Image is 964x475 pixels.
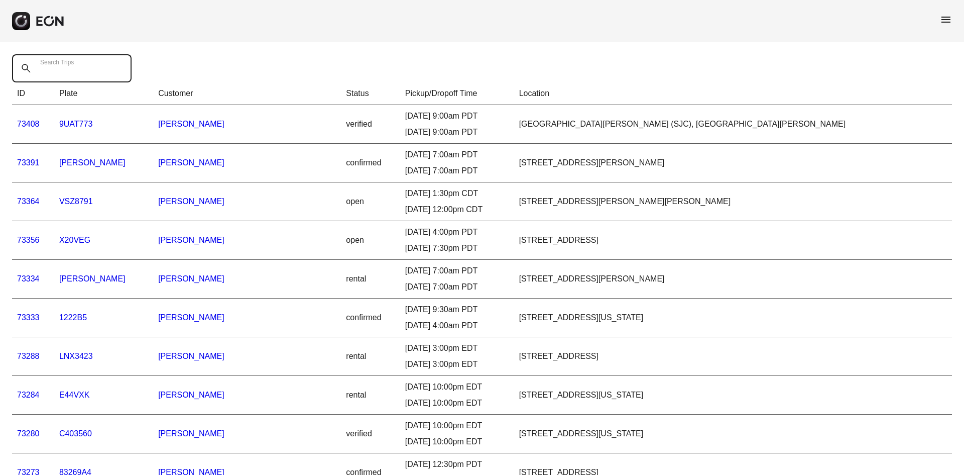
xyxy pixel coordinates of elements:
[59,429,92,438] a: C403560
[400,82,514,105] th: Pickup/Dropoff Time
[59,197,93,206] a: VSZ8791
[341,260,400,299] td: rental
[17,236,40,244] a: 73356
[59,391,89,399] a: E44VXK
[59,313,87,322] a: 1222B5
[341,337,400,376] td: rental
[158,158,224,167] a: [PERSON_NAME]
[514,144,952,182] td: [STREET_ADDRESS][PERSON_NAME]
[341,299,400,337] td: confirmed
[405,149,509,161] div: [DATE] 7:00am PDT
[153,82,341,105] th: Customer
[17,352,40,360] a: 73288
[405,320,509,332] div: [DATE] 4:00am PDT
[158,313,224,322] a: [PERSON_NAME]
[514,182,952,221] td: [STREET_ADDRESS][PERSON_NAME][PERSON_NAME]
[405,458,509,470] div: [DATE] 12:30pm PDT
[405,165,509,177] div: [DATE] 7:00am PDT
[405,304,509,316] div: [DATE] 9:30am PDT
[17,274,40,283] a: 73334
[514,337,952,376] td: [STREET_ADDRESS]
[514,415,952,453] td: [STREET_ADDRESS][US_STATE]
[405,110,509,122] div: [DATE] 9:00am PDT
[405,381,509,393] div: [DATE] 10:00pm EDT
[514,105,952,144] td: [GEOGRAPHIC_DATA][PERSON_NAME] (SJC), [GEOGRAPHIC_DATA][PERSON_NAME]
[341,415,400,453] td: verified
[12,82,54,105] th: ID
[405,281,509,293] div: [DATE] 7:00am PDT
[17,391,40,399] a: 73284
[514,299,952,337] td: [STREET_ADDRESS][US_STATE]
[341,182,400,221] td: open
[158,391,224,399] a: [PERSON_NAME]
[341,144,400,182] td: confirmed
[158,197,224,206] a: [PERSON_NAME]
[59,120,92,128] a: 9UAT773
[341,221,400,260] td: open
[405,358,509,370] div: [DATE] 3:00pm EDT
[59,158,126,167] a: [PERSON_NAME]
[158,429,224,438] a: [PERSON_NAME]
[17,197,40,206] a: 73364
[514,82,952,105] th: Location
[405,342,509,354] div: [DATE] 3:00pm EDT
[341,82,400,105] th: Status
[59,352,93,360] a: LNX3423
[158,274,224,283] a: [PERSON_NAME]
[54,82,153,105] th: Plate
[17,158,40,167] a: 73391
[158,236,224,244] a: [PERSON_NAME]
[405,397,509,409] div: [DATE] 10:00pm EDT
[158,352,224,360] a: [PERSON_NAME]
[405,187,509,200] div: [DATE] 1:30pm CDT
[17,429,40,438] a: 73280
[514,260,952,299] td: [STREET_ADDRESS][PERSON_NAME]
[405,420,509,432] div: [DATE] 10:00pm EDT
[405,436,509,448] div: [DATE] 10:00pm EDT
[405,226,509,238] div: [DATE] 4:00pm PDT
[59,274,126,283] a: [PERSON_NAME]
[40,58,74,66] label: Search Trips
[158,120,224,128] a: [PERSON_NAME]
[59,236,90,244] a: X20VEG
[17,313,40,322] a: 73333
[405,242,509,254] div: [DATE] 7:30pm PDT
[405,126,509,138] div: [DATE] 9:00am PDT
[940,14,952,26] span: menu
[405,204,509,216] div: [DATE] 12:00pm CDT
[17,120,40,128] a: 73408
[341,105,400,144] td: verified
[405,265,509,277] div: [DATE] 7:00am PDT
[341,376,400,415] td: rental
[514,221,952,260] td: [STREET_ADDRESS]
[514,376,952,415] td: [STREET_ADDRESS][US_STATE]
